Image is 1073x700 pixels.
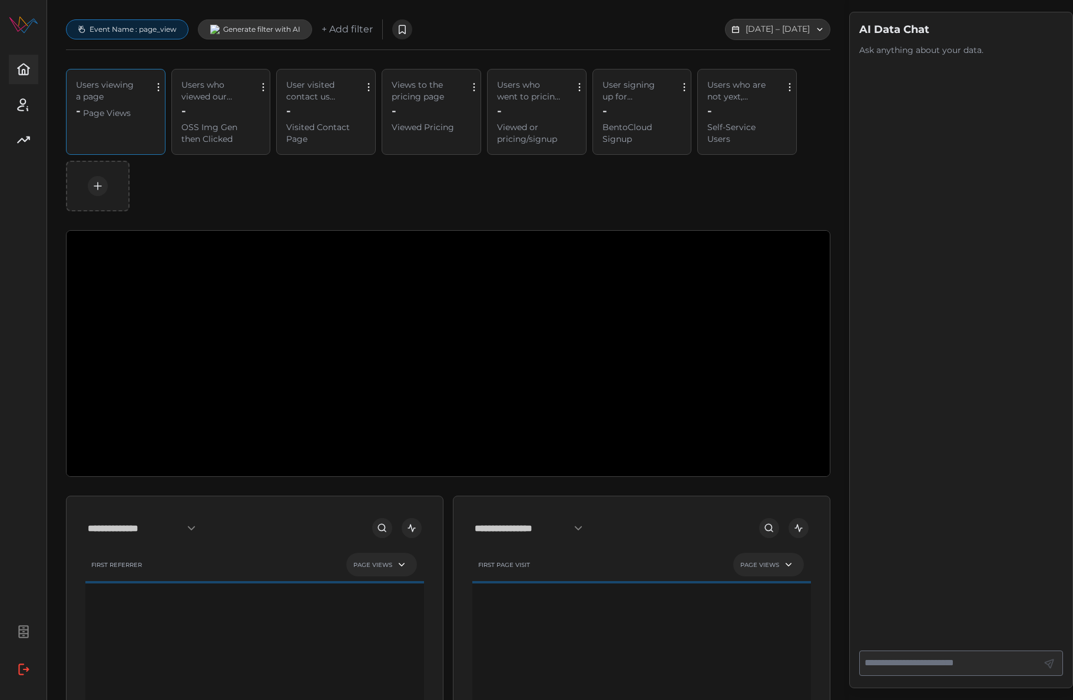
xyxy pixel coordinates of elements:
[91,561,142,569] div: First Referrer
[210,25,220,34] img: AI
[392,19,412,39] button: save predicate
[707,121,772,145] p: Self-Service Users
[88,176,108,196] button: save predicate
[76,79,141,102] p: Users viewing a page
[286,79,351,102] p: User visited contact us page
[372,518,392,538] button: search
[286,102,291,119] p: -
[181,102,186,119] p: -
[859,22,1063,37] h4: AI Data Chat
[478,561,530,569] div: First Page Visit
[1041,655,1058,672] button: Send
[181,121,246,145] p: OSS Img Gen then Clicked
[286,121,351,145] p: Visited Contact Page
[223,25,300,34] p: Generate filter with AI
[76,102,81,119] p: -
[602,102,607,119] p: -
[859,44,1061,56] div: Ask anything about your data.
[353,561,392,569] div: Page Views
[602,79,667,102] p: User signing up for bentocloud
[181,79,246,102] p: Users who viewed our open source image generation blog then clicked
[322,22,373,37] p: + Add filter
[392,79,456,102] p: Views to the pricing page
[393,556,410,573] button: Sort
[740,561,779,569] div: Page Views
[707,79,772,102] p: Users who are not yext, jabali...
[789,518,809,538] button: open dashboard
[83,107,131,119] p: Page Views
[90,25,177,34] p: Event Name : page_view
[392,102,396,119] p: -
[780,556,797,573] button: Sort
[497,79,562,102] p: Users who went to pricing or signup inside of bentoml site
[725,19,830,40] button: [DATE] – [DATE]
[497,102,502,119] p: -
[392,121,454,133] p: Viewed Pricing
[707,102,712,119] p: -
[759,518,779,538] button: search
[497,121,562,145] p: Viewed or pricing/signup
[602,121,667,145] p: BentoCloud Signup
[402,518,422,538] button: open dashboard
